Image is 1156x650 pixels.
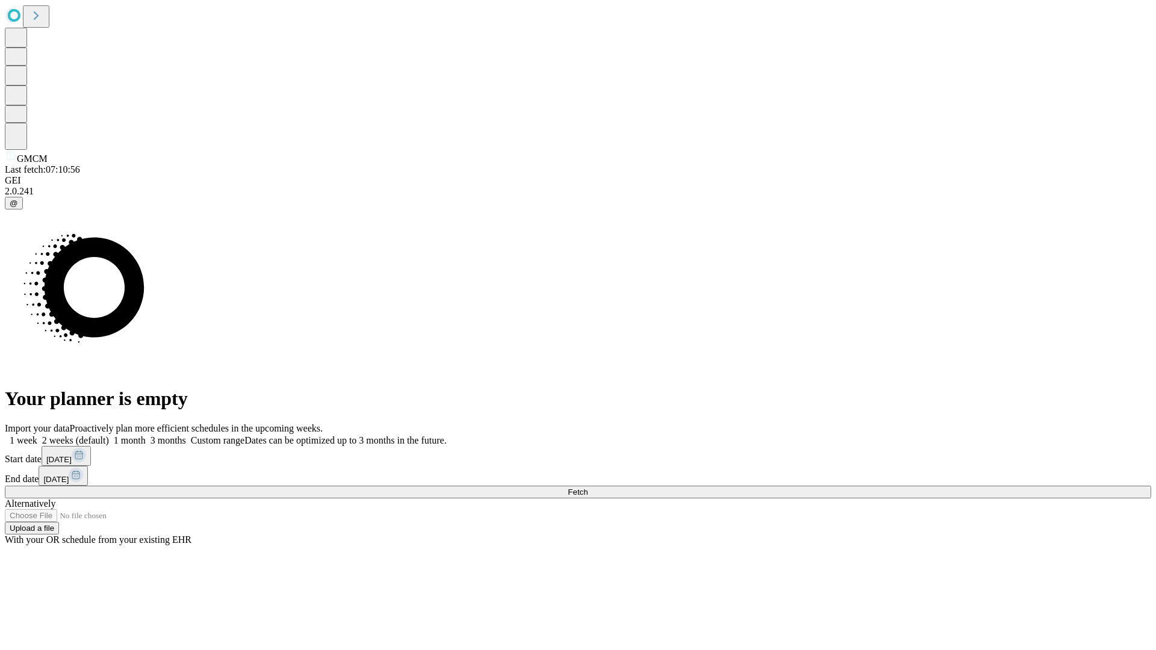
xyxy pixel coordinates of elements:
[5,186,1151,197] div: 2.0.241
[114,435,146,445] span: 1 month
[10,435,37,445] span: 1 week
[70,423,323,433] span: Proactively plan more efficient schedules in the upcoming weeks.
[43,475,69,484] span: [DATE]
[17,153,48,164] span: GMCM
[5,498,55,509] span: Alternatively
[46,455,72,464] span: [DATE]
[39,466,88,486] button: [DATE]
[42,446,91,466] button: [DATE]
[5,175,1151,186] div: GEI
[10,199,18,208] span: @
[5,522,59,534] button: Upload a file
[151,435,186,445] span: 3 months
[42,435,109,445] span: 2 weeks (default)
[5,197,23,209] button: @
[5,466,1151,486] div: End date
[244,435,446,445] span: Dates can be optimized up to 3 months in the future.
[5,534,191,545] span: With your OR schedule from your existing EHR
[5,446,1151,466] div: Start date
[5,388,1151,410] h1: Your planner is empty
[191,435,244,445] span: Custom range
[568,487,588,497] span: Fetch
[5,423,70,433] span: Import your data
[5,486,1151,498] button: Fetch
[5,164,80,175] span: Last fetch: 07:10:56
